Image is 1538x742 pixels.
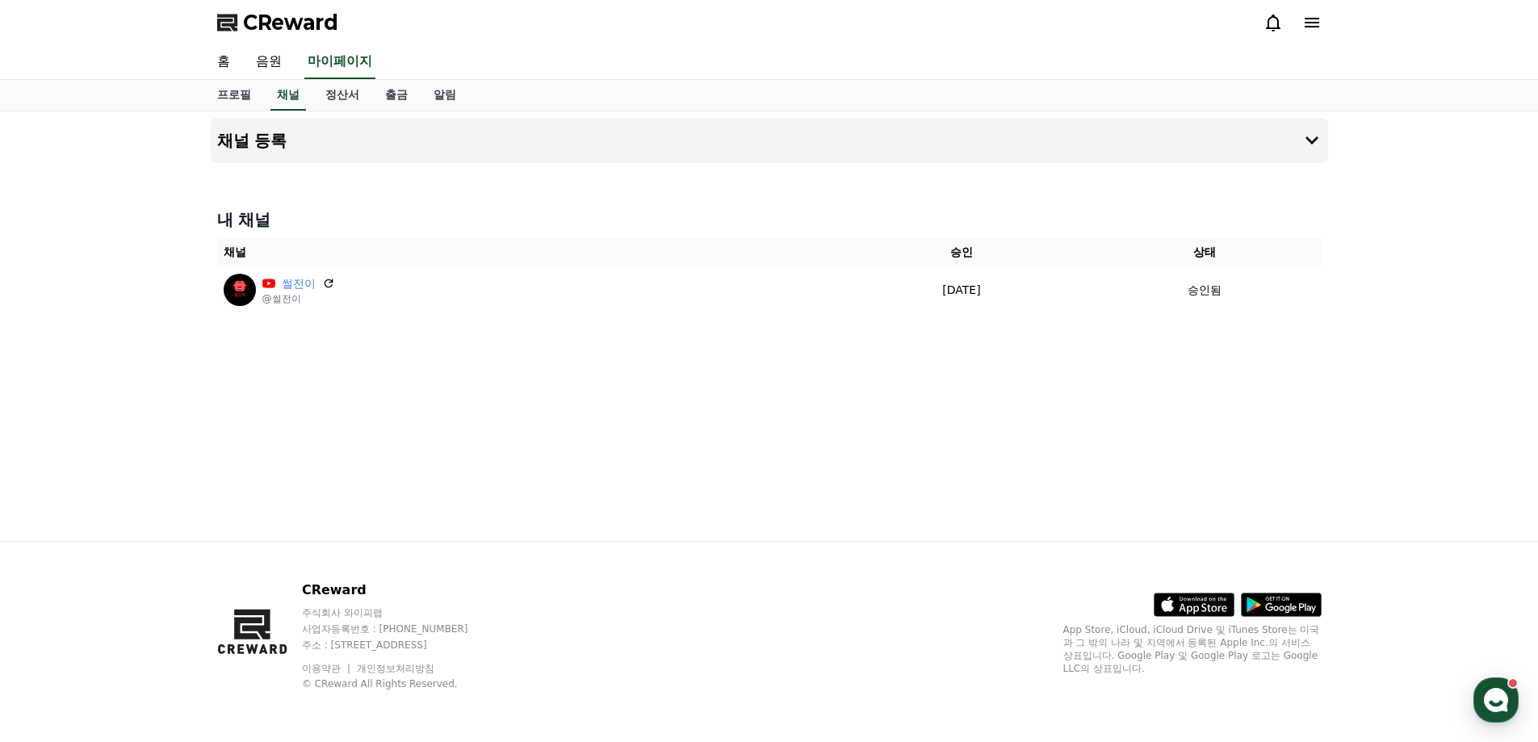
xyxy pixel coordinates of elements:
th: 승인 [835,237,1089,267]
span: CReward [243,10,338,36]
p: © CReward All Rights Reserved. [302,677,499,690]
img: 썰전이 [224,274,256,306]
p: 주식회사 와이피랩 [302,606,499,619]
a: 썰전이 [282,275,316,292]
a: 마이페이지 [304,45,375,79]
p: 주소 : [STREET_ADDRESS] [302,639,499,652]
a: 홈 [204,45,243,79]
th: 상태 [1088,237,1321,267]
p: 승인됨 [1188,282,1222,299]
h4: 채널 등록 [217,132,287,149]
a: 프로필 [204,80,264,111]
a: 개인정보처리방침 [357,663,434,674]
p: 사업자등록번호 : [PHONE_NUMBER] [302,623,499,635]
p: CReward [302,581,499,600]
a: 알림 [421,80,469,111]
h4: 내 채널 [217,208,1322,231]
p: @썰전이 [262,292,335,305]
a: 이용약관 [302,663,353,674]
a: CReward [217,10,338,36]
a: 음원 [243,45,295,79]
button: 채널 등록 [211,118,1328,163]
th: 채널 [217,237,835,267]
p: App Store, iCloud, iCloud Drive 및 iTunes Store는 미국과 그 밖의 나라 및 지역에서 등록된 Apple Inc.의 서비스 상표입니다. Goo... [1063,623,1322,675]
p: [DATE] [841,282,1083,299]
a: 출금 [372,80,421,111]
a: 정산서 [312,80,372,111]
a: 채널 [270,80,306,111]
